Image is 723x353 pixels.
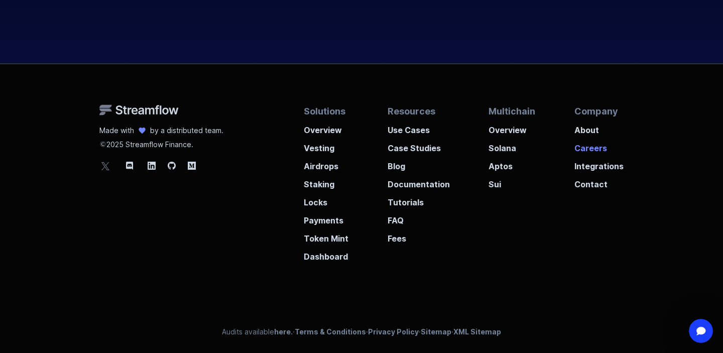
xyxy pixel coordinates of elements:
[304,172,348,190] a: Staking
[388,154,450,172] a: Blog
[388,136,450,154] a: Case Studies
[489,104,535,118] p: Multichain
[421,327,451,336] a: Sitemap
[489,136,535,154] a: Solana
[574,154,624,172] a: Integrations
[274,327,293,336] a: here.
[150,126,223,136] p: by a distributed team.
[689,319,713,343] iframe: Intercom live chat
[489,172,535,190] a: Sui
[304,118,348,136] a: Overview
[453,327,501,336] a: XML Sitemap
[304,245,348,263] a: Dashboard
[388,208,450,226] a: FAQ
[368,327,419,336] a: Privacy Policy
[574,136,624,154] a: Careers
[574,118,624,136] a: About
[388,226,450,245] a: Fees
[388,118,450,136] a: Use Cases
[388,172,450,190] a: Documentation
[304,208,348,226] a: Payments
[295,327,366,336] a: Terms & Conditions
[222,327,501,337] p: Audits available · · · ·
[574,104,624,118] p: Company
[304,190,348,208] a: Locks
[99,104,179,115] img: Streamflow Logo
[304,154,348,172] a: Airdrops
[388,104,450,118] p: Resources
[99,136,223,150] p: 2025 Streamflow Finance.
[99,126,134,136] p: Made with
[388,190,450,208] a: Tutorials
[304,104,348,118] p: Solutions
[304,136,348,154] a: Vesting
[489,118,535,136] a: Overview
[574,172,624,190] a: Contact
[489,154,535,172] a: Aptos
[304,226,348,245] a: Token Mint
